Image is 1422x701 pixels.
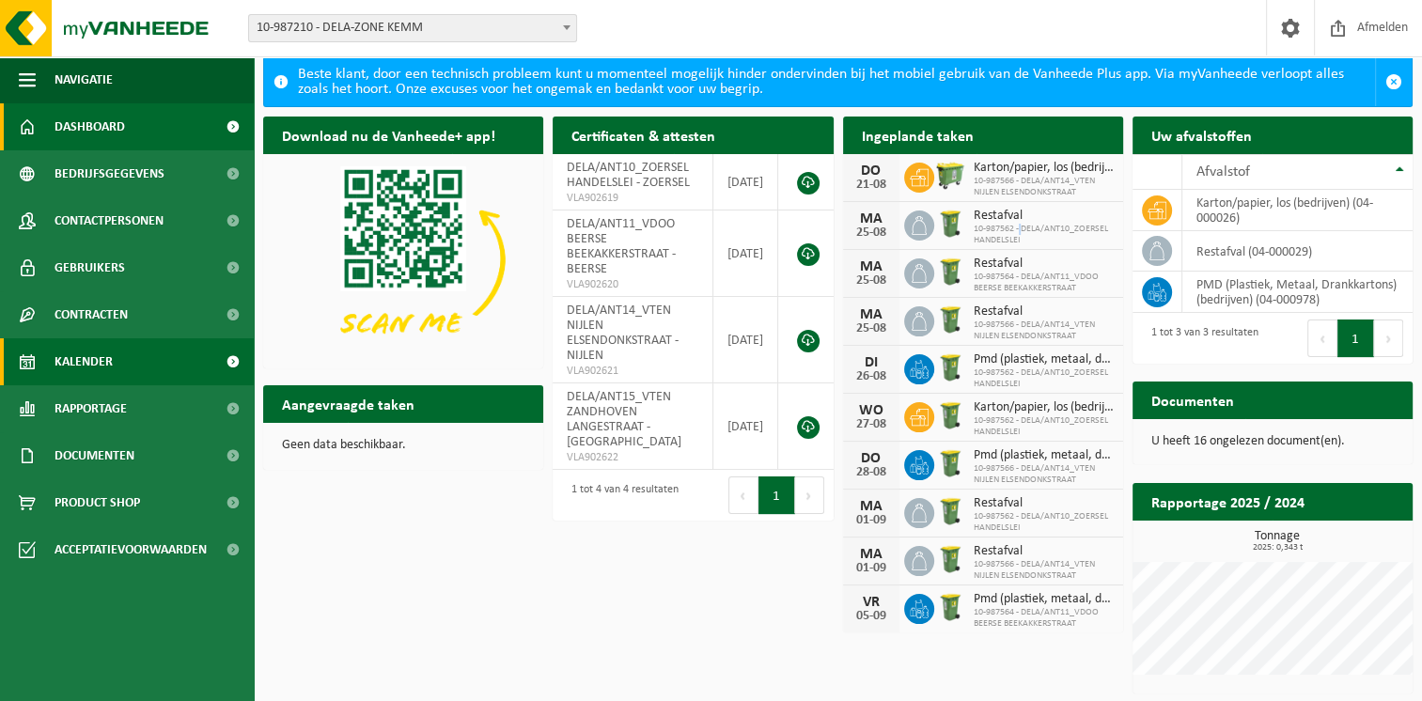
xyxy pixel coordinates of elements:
span: Restafval [974,304,1114,319]
span: 2025: 0,343 t [1142,543,1413,553]
span: Pmd (plastiek, metaal, drankkartons) (bedrijven) [974,592,1114,607]
td: PMD (Plastiek, Metaal, Drankkartons) (bedrijven) (04-000978) [1182,272,1413,313]
button: Next [1374,319,1403,357]
a: Bekijk rapportage [1273,520,1411,557]
div: 25-08 [852,274,890,288]
span: Rapportage [55,385,127,432]
span: 10-987566 - DELA/ANT14_VTEN NIJLEN ELSENDONKSTRAAT [974,559,1114,582]
h2: Certificaten & attesten [553,117,734,153]
span: Restafval [974,544,1114,559]
div: VR [852,595,890,610]
div: 25-08 [852,226,890,240]
span: 10-987210 - DELA-ZONE KEMM [249,15,576,41]
span: 10-987210 - DELA-ZONE KEMM [248,14,577,42]
div: 26-08 [852,370,890,383]
h3: Tonnage [1142,530,1413,553]
p: Geen data beschikbaar. [282,439,524,452]
span: Bedrijfsgegevens [55,150,164,197]
span: Karton/papier, los (bedrijven) [974,161,1114,176]
td: karton/papier, los (bedrijven) (04-000026) [1182,190,1413,231]
h2: Aangevraagde taken [263,385,433,422]
td: [DATE] [713,383,778,470]
span: DELA/ANT11_VDOO BEERSE BEEKAKKERSTRAAT - BEERSE [567,217,676,276]
span: Karton/papier, los (bedrijven) [974,400,1114,415]
span: Contactpersonen [55,197,164,244]
span: Pmd (plastiek, metaal, drankkartons) (bedrijven) [974,352,1114,367]
span: DELA/ANT14_VTEN NIJLEN ELSENDONKSTRAAT - NIJLEN [567,304,679,363]
span: DELA/ANT10_ZOERSEL HANDELSLEI - ZOERSEL [567,161,690,190]
span: Restafval [974,496,1114,511]
img: WB-0240-HPE-GN-50 [934,256,966,288]
span: VLA902622 [567,450,697,465]
div: 25-08 [852,322,890,335]
td: [DATE] [713,210,778,297]
img: WB-0240-HPE-GN-50 [934,208,966,240]
img: WB-0240-HPE-GN-50 [934,591,966,623]
div: 28-08 [852,466,890,479]
h2: Documenten [1133,382,1253,418]
img: WB-0240-HPE-GN-50 [934,304,966,335]
span: 10-987562 - DELA/ANT10_ZOERSEL HANDELSLEI [974,511,1114,534]
img: WB-0240-HPE-GN-50 [934,399,966,431]
div: 1 tot 4 van 4 resultaten [562,475,679,516]
span: VLA902621 [567,364,697,379]
span: VLA902620 [567,277,697,292]
h2: Ingeplande taken [843,117,992,153]
div: MA [852,307,890,322]
div: 01-09 [852,562,890,575]
span: Restafval [974,257,1114,272]
img: WB-0240-HPE-GN-50 [934,495,966,527]
span: Documenten [55,432,134,479]
div: MA [852,547,890,562]
div: 05-09 [852,610,890,623]
span: Restafval [974,209,1114,224]
button: Previous [728,476,758,514]
img: WB-0660-HPE-GN-50 [934,160,966,192]
button: 1 [1337,319,1374,357]
div: DI [852,355,890,370]
button: 1 [758,476,795,514]
h2: Uw afvalstoffen [1133,117,1271,153]
div: 1 tot 3 van 3 resultaten [1142,318,1258,359]
h2: Download nu de Vanheede+ app! [263,117,514,153]
span: Product Shop [55,479,140,526]
td: [DATE] [713,154,778,210]
button: Next [795,476,824,514]
span: DELA/ANT15_VTEN ZANDHOVEN LANGESTRAAT - [GEOGRAPHIC_DATA] [567,390,681,449]
div: MA [852,499,890,514]
div: 01-09 [852,514,890,527]
span: Kalender [55,338,113,385]
img: WB-0240-HPE-GN-50 [934,447,966,479]
span: Contracten [55,291,128,338]
span: 10-987566 - DELA/ANT14_VTEN NIJLEN ELSENDONKSTRAAT [974,319,1114,342]
p: U heeft 16 ongelezen document(en). [1151,435,1394,448]
span: 10-987564 - DELA/ANT11_VDOO BEERSE BEEKAKKERSTRAAT [974,272,1114,294]
span: VLA902619 [567,191,697,206]
div: Beste klant, door een technisch probleem kunt u momenteel mogelijk hinder ondervinden bij het mob... [298,57,1375,106]
span: Pmd (plastiek, metaal, drankkartons) (bedrijven) [974,448,1114,463]
img: WB-0240-HPE-GN-50 [934,543,966,575]
span: Dashboard [55,103,125,150]
img: WB-0240-HPE-GN-50 [934,351,966,383]
td: [DATE] [713,297,778,383]
div: WO [852,403,890,418]
span: 10-987566 - DELA/ANT14_VTEN NIJLEN ELSENDONKSTRAAT [974,463,1114,486]
div: MA [852,259,890,274]
span: Afvalstof [1196,164,1250,179]
button: Previous [1307,319,1337,357]
div: 27-08 [852,418,890,431]
td: restafval (04-000029) [1182,231,1413,272]
span: 10-987562 - DELA/ANT10_ZOERSEL HANDELSLEI [974,415,1114,438]
span: Navigatie [55,56,113,103]
span: Gebruikers [55,244,125,291]
img: Download de VHEPlus App [263,154,543,365]
h2: Rapportage 2025 / 2024 [1133,483,1323,520]
div: DO [852,164,890,179]
span: 10-987564 - DELA/ANT11_VDOO BEERSE BEEKAKKERSTRAAT [974,607,1114,630]
span: 10-987562 - DELA/ANT10_ZOERSEL HANDELSLEI [974,224,1114,246]
div: DO [852,451,890,466]
span: 10-987566 - DELA/ANT14_VTEN NIJLEN ELSENDONKSTRAAT [974,176,1114,198]
div: 21-08 [852,179,890,192]
div: MA [852,211,890,226]
span: 10-987562 - DELA/ANT10_ZOERSEL HANDELSLEI [974,367,1114,390]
